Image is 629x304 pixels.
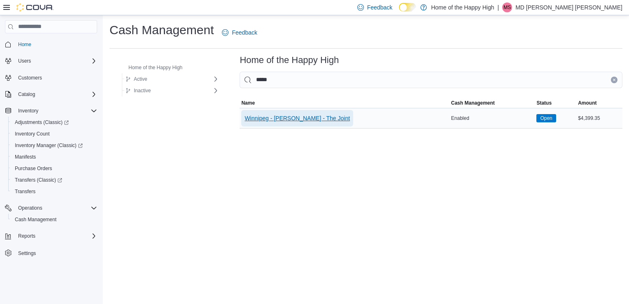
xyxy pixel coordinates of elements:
[15,188,35,195] span: Transfers
[15,56,97,66] span: Users
[503,2,511,12] span: MS
[8,117,100,128] a: Adjustments (Classic)
[122,74,151,84] button: Active
[15,248,97,258] span: Settings
[12,215,60,224] a: Cash Management
[16,3,54,12] img: Cova
[15,154,36,160] span: Manifests
[15,72,97,83] span: Customers
[15,248,39,258] a: Settings
[535,98,576,108] button: Status
[245,114,350,122] span: Winnipeg - [PERSON_NAME] - The Joint
[12,164,97,173] span: Purchase Orders
[12,187,97,196] span: Transfers
[15,142,83,149] span: Inventory Manager (Classic)
[15,165,52,172] span: Purchase Orders
[15,89,38,99] button: Catalog
[576,113,622,123] div: $4,399.35
[12,187,39,196] a: Transfers
[12,117,97,127] span: Adjustments (Classic)
[12,152,97,162] span: Manifests
[18,91,35,98] span: Catalog
[122,86,154,96] button: Inactive
[15,106,42,116] button: Inventory
[2,72,100,84] button: Customers
[498,2,499,12] p: |
[431,2,494,12] p: Home of the Happy High
[8,151,100,163] button: Manifests
[2,89,100,100] button: Catalog
[18,58,31,64] span: Users
[12,129,53,139] a: Inventory Count
[8,214,100,225] button: Cash Management
[15,231,97,241] span: Reports
[515,2,622,12] p: MD [PERSON_NAME] [PERSON_NAME]
[611,77,617,83] button: Clear input
[240,98,449,108] button: Name
[399,3,416,12] input: Dark Mode
[15,203,97,213] span: Operations
[134,76,147,82] span: Active
[15,119,69,126] span: Adjustments (Classic)
[18,41,31,48] span: Home
[18,75,42,81] span: Customers
[117,63,186,72] button: Home of the Happy High
[241,110,353,126] button: Winnipeg - [PERSON_NAME] - The Joint
[18,250,36,257] span: Settings
[2,105,100,117] button: Inventory
[5,35,97,281] nav: Complex example
[15,56,34,66] button: Users
[450,98,535,108] button: Cash Management
[540,115,552,122] span: Open
[536,114,556,122] span: Open
[578,100,596,106] span: Amount
[536,100,552,106] span: Status
[15,89,97,99] span: Catalog
[12,140,97,150] span: Inventory Manager (Classic)
[2,230,100,242] button: Reports
[12,117,72,127] a: Adjustments (Classic)
[8,140,100,151] a: Inventory Manager (Classic)
[232,28,257,37] span: Feedback
[8,128,100,140] button: Inventory Count
[241,100,255,106] span: Name
[2,247,100,259] button: Settings
[18,205,42,211] span: Operations
[2,38,100,50] button: Home
[240,55,339,65] h3: Home of the Happy High
[15,216,56,223] span: Cash Management
[12,140,86,150] a: Inventory Manager (Classic)
[15,231,39,241] button: Reports
[8,174,100,186] a: Transfers (Classic)
[12,175,97,185] span: Transfers (Classic)
[128,64,182,71] span: Home of the Happy High
[15,40,35,49] a: Home
[15,73,45,83] a: Customers
[219,24,260,41] a: Feedback
[8,163,100,174] button: Purchase Orders
[15,106,97,116] span: Inventory
[18,108,38,114] span: Inventory
[15,39,97,49] span: Home
[2,55,100,67] button: Users
[367,3,392,12] span: Feedback
[12,164,56,173] a: Purchase Orders
[12,215,97,224] span: Cash Management
[451,100,495,106] span: Cash Management
[15,203,46,213] button: Operations
[450,113,535,123] div: Enabled
[109,22,214,38] h1: Cash Management
[502,2,512,12] div: MD Saikat Mannan Sakib
[12,175,65,185] a: Transfers (Classic)
[134,87,151,94] span: Inactive
[2,202,100,214] button: Operations
[240,72,622,88] input: This is a search bar. As you type, the results lower in the page will automatically filter.
[18,233,35,239] span: Reports
[12,152,39,162] a: Manifests
[12,129,97,139] span: Inventory Count
[15,131,50,137] span: Inventory Count
[15,177,62,183] span: Transfers (Classic)
[8,186,100,197] button: Transfers
[576,98,622,108] button: Amount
